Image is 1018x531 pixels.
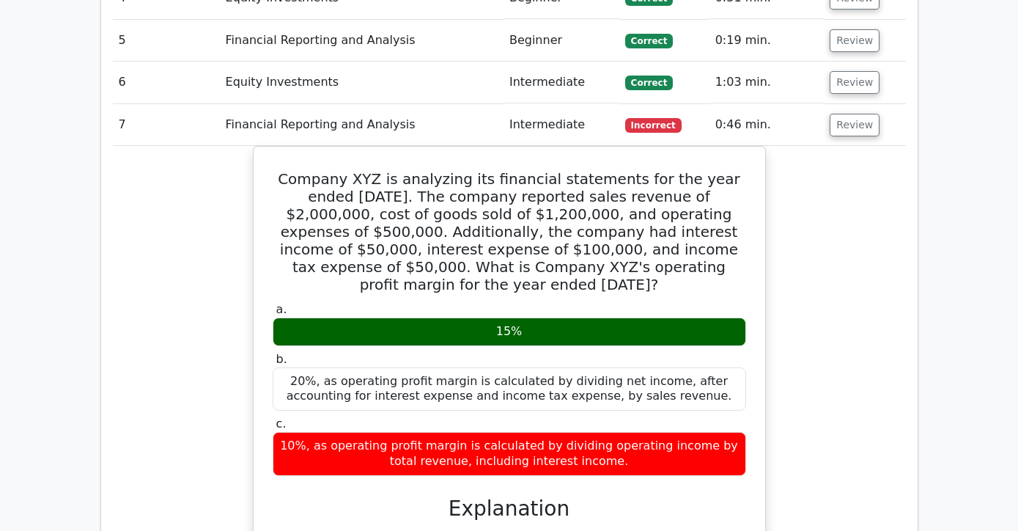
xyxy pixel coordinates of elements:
span: c. [276,417,287,431]
td: 5 [113,20,220,62]
span: Incorrect [625,118,682,133]
td: Intermediate [504,62,619,103]
td: 0:19 min. [709,20,825,62]
div: 10%, as operating profit margin is calculated by dividing operating income by total revenue, incl... [273,432,746,476]
td: Equity Investments [220,62,504,103]
span: a. [276,302,287,316]
td: 0:46 min. [709,104,825,146]
button: Review [830,71,879,94]
td: 7 [113,104,220,146]
td: Intermediate [504,104,619,146]
div: 20%, as operating profit margin is calculated by dividing net income, after accounting for intere... [273,367,746,411]
span: Correct [625,34,673,48]
td: 1:03 min. [709,62,825,103]
div: 15% [273,318,746,346]
button: Review [830,29,879,52]
button: Review [830,114,879,136]
td: Financial Reporting and Analysis [220,20,504,62]
h5: Company XYZ is analyzing its financial statements for the year ended [DATE]. The company reported... [271,170,748,293]
span: b. [276,352,287,366]
td: Financial Reporting and Analysis [220,104,504,146]
td: 6 [113,62,220,103]
h3: Explanation [281,497,737,521]
span: Correct [625,76,673,90]
td: Beginner [504,20,619,62]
